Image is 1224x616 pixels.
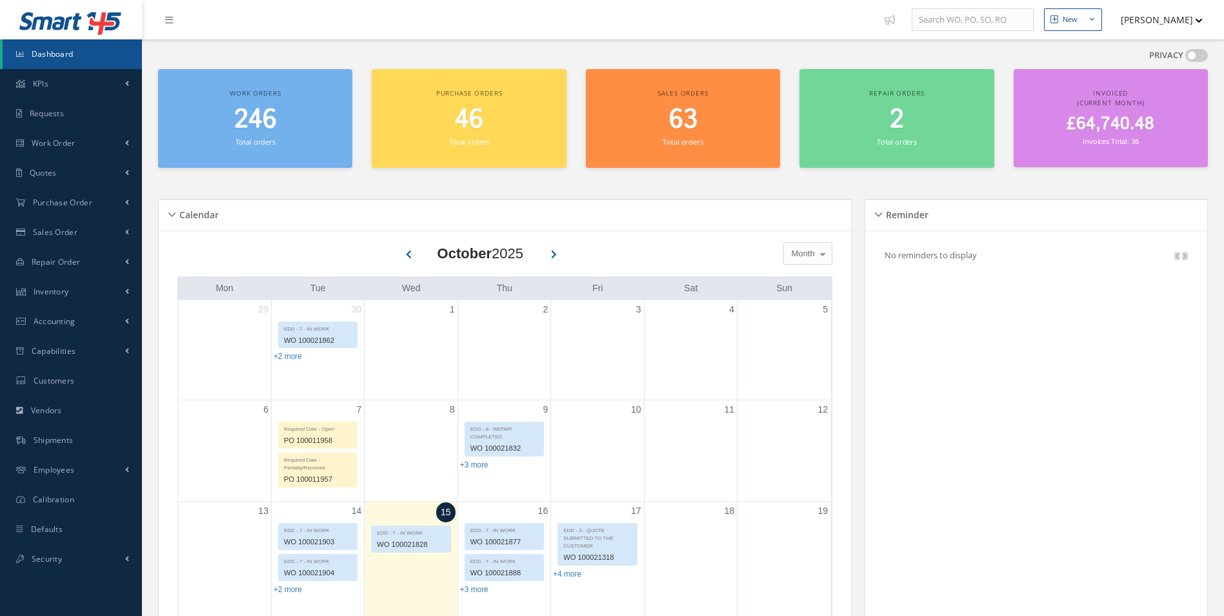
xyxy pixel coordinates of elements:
[494,280,515,296] a: Thursday
[460,460,488,469] a: Show 3 more events
[279,555,357,566] div: EDD - 7 - IN WORK
[33,494,74,505] span: Calibration
[447,300,457,319] a: October 1, 2025
[551,400,644,502] td: October 10, 2025
[882,205,928,221] h5: Reminder
[774,280,795,296] a: Sunday
[3,39,142,69] a: Dashboard
[279,472,357,487] div: PO 100011957
[279,453,357,472] div: Required Date - Partially/Received
[1109,7,1203,32] button: [PERSON_NAME]
[1077,98,1145,107] span: (Current Month)
[271,300,364,400] td: September 30, 2025
[274,585,302,594] a: Show 2 more events
[399,280,423,296] a: Wednesday
[551,300,644,400] td: October 3, 2025
[308,280,328,296] a: Tuesday
[885,249,977,261] p: No reminders to display
[628,502,644,520] a: October 17, 2025
[449,137,489,147] small: Total orders
[279,433,357,448] div: PO 100011958
[349,300,365,319] a: September 30, 2025
[465,422,543,441] div: EDD - 8 - REPAIR COMPLETED
[1063,14,1078,25] div: New
[657,88,708,98] span: Sales orders
[590,280,605,296] a: Friday
[437,245,492,262] b: October
[721,400,737,419] a: October 11, 2025
[279,535,357,549] div: WO 100021903
[465,566,543,580] div: WO 100021888
[1149,49,1183,62] label: PRIVACY
[644,300,737,400] td: October 4, 2025
[34,375,75,386] span: Customers
[1014,69,1208,167] a: Invoiced (Current Month) £64,740.48 Invoices Total: 36
[32,553,62,564] span: Security
[32,256,81,267] span: Repair Order
[540,300,550,319] a: October 2, 2025
[727,300,737,319] a: October 4, 2025
[279,524,357,535] div: EDD - 7 - IN WORK
[681,280,700,296] a: Saturday
[558,550,636,565] div: WO 100021318
[788,247,815,260] span: Month
[663,137,703,147] small: Total orders
[256,502,271,520] a: October 13, 2025
[34,435,74,446] span: Shipments
[437,243,523,264] div: 2025
[234,101,277,138] span: 246
[365,300,457,400] td: October 1, 2025
[213,280,236,296] a: Monday
[540,400,550,419] a: October 9, 2025
[737,400,830,502] td: October 12, 2025
[634,300,644,319] a: October 3, 2025
[628,400,644,419] a: October 10, 2025
[815,400,830,419] a: October 12, 2025
[372,526,450,537] div: EDD - 7 - IN WORK
[34,286,69,297] span: Inventory
[354,400,365,419] a: October 7, 2025
[869,88,924,98] span: Repair orders
[1083,136,1138,146] small: Invoices Total: 36
[586,69,780,168] a: Sales orders 63 Total orders
[669,101,697,138] span: 63
[912,8,1034,32] input: Search WO, PO, SO, RO
[158,69,352,168] a: Work orders 246 Total orders
[457,400,550,502] td: October 9, 2025
[877,137,917,147] small: Total orders
[465,524,543,535] div: EDD - 7 - IN WORK
[178,300,271,400] td: September 29, 2025
[236,137,276,147] small: Total orders
[274,352,302,361] a: Show 2 more events
[33,78,48,89] span: KPIs
[372,537,450,552] div: WO 100021828
[279,322,357,333] div: EDD - 7 - IN WORK
[271,400,364,502] td: October 7, 2025
[1044,8,1102,31] button: New
[30,108,64,119] span: Requests
[465,441,543,456] div: WO 100021832
[737,300,830,400] td: October 5, 2025
[34,316,75,327] span: Accounting
[457,300,550,400] td: October 2, 2025
[30,167,57,178] span: Quotes
[176,205,219,221] h5: Calendar
[365,400,457,502] td: October 8, 2025
[31,524,63,535] span: Defaults
[31,405,62,416] span: Vendors
[820,300,830,319] a: October 5, 2025
[447,400,457,419] a: October 8, 2025
[256,300,271,319] a: September 29, 2025
[890,101,904,138] span: 2
[455,101,483,138] span: 46
[465,535,543,549] div: WO 100021877
[372,69,566,168] a: Purchase orders 46 Total orders
[279,422,357,433] div: Required Date - Open
[460,585,488,594] a: Show 3 more events
[279,333,357,348] div: WO 100021862
[32,138,75,149] span: Work Order
[33,227,77,238] span: Sales Order
[34,464,75,475] span: Employees
[32,345,76,356] span: Capabilities
[349,502,365,520] a: October 14, 2025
